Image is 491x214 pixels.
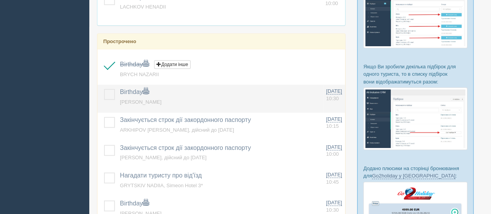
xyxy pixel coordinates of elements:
a: Birthday [120,89,149,95]
a: Закінчується строк дії закордонного паспорту [120,144,251,151]
span: [DATE] [326,144,342,150]
a: Birthday [120,61,149,68]
span: 10:00 [326,151,339,157]
span: 10:30 [326,96,339,101]
button: Додати інше [154,60,190,69]
a: [DATE] 10:30 [326,88,342,102]
a: Go2holiday у [GEOGRAPHIC_DATA] [372,173,455,179]
span: [DATE] [326,116,342,122]
a: [DATE] 10:00 [326,144,342,158]
b: Прострочено [103,38,136,44]
span: 10:00 [325,0,338,6]
a: [DATE] 10:15 [326,116,342,130]
a: [DATE] 10:30 [326,199,342,214]
a: [PERSON_NAME] [120,99,161,105]
span: [DATE] [326,88,342,94]
img: %D0%BF%D1%96%D0%B4%D0%B1%D1%96%D1%80%D0%BA%D0%B8-%D0%B3%D1%80%D1%83%D0%BF%D0%B0-%D1%81%D1%80%D0%B... [363,87,467,150]
p: Якщо Ви зробили декілька підбірок для одного туриста, то в списку підбірок вони відображатимуться... [363,63,467,85]
p: Додано плюсики на сторінці бронювання для : [363,165,467,179]
a: [PERSON_NAME], дійсний до [DATE] [120,155,206,160]
span: 10:45 [326,179,339,185]
a: GRYTSKIV NADIIA, Simeon Hotel 3* [120,183,203,188]
a: Нагадати туристу про від'їзд [120,172,202,179]
span: [DATE] [326,200,342,206]
span: 10:30 [326,207,339,213]
a: Закінчується строк дії закордонного паспорту [120,117,251,123]
span: [DATE] [326,172,342,178]
a: [DATE] 10:45 [326,171,342,186]
a: ARKHIPOV [PERSON_NAME], дійсний до [DATE] [120,127,234,133]
a: Birthday [120,200,149,207]
a: LACHKOV HENADII [120,4,166,10]
a: BRYCH NAZARII [120,71,159,77]
span: 10:15 [326,123,339,129]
